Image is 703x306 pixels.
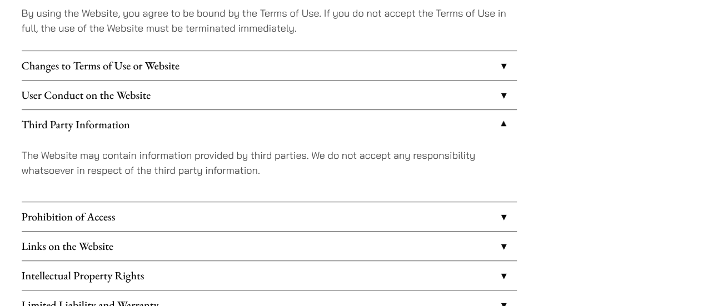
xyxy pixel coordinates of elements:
a: User Conduct on the Website [22,81,517,109]
a: Intellectual Property Rights [22,261,517,290]
p: By using the Website, you agree to be bound by the Terms of Use. If you do not accept the Terms o... [22,6,517,36]
a: Links on the Website [22,232,517,260]
p: The Website may contain information provided by third parties. We do not accept any responsibilit... [22,148,517,178]
a: Changes to Terms of Use or Website [22,51,517,80]
div: Third Party Information [22,139,517,202]
a: Third Party Information [22,110,517,139]
a: Prohibition of Access [22,202,517,231]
